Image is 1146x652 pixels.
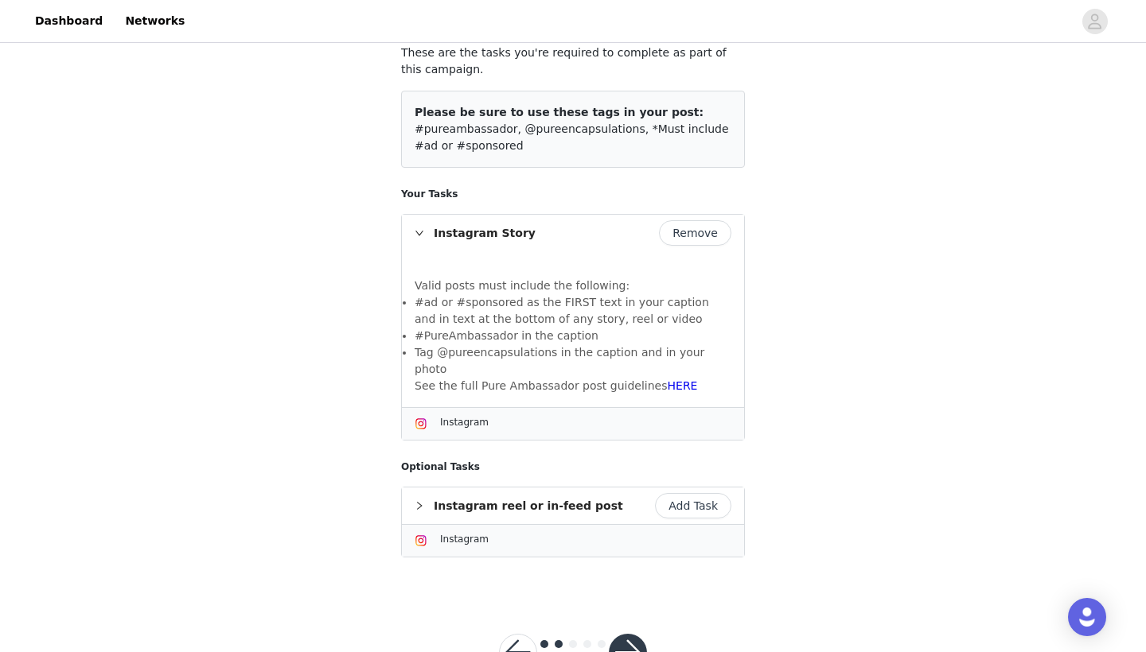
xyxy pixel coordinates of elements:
[415,417,427,430] img: Instagram Icon
[655,493,731,518] button: Add Task
[415,277,731,294] p: Valid posts must include the following:
[415,378,731,394] p: See the full Pure Ambassador post guidelines
[401,460,745,474] h5: Optional Tasks
[415,501,424,510] i: icon: right
[415,228,424,238] i: icon: right
[402,215,744,251] div: icon: rightInstagram Story
[415,534,427,547] img: Instagram Icon
[1087,9,1102,34] div: avatar
[401,187,745,201] h5: Your Tasks
[440,534,489,545] span: Instagram
[402,487,744,524] div: icon: rightInstagram reel or in-feed post
[25,3,112,39] a: Dashboard
[415,294,731,328] li: #ad or #sponsored as the FIRST text in your caption and in text at the bottom of any story, reel ...
[115,3,194,39] a: Networks
[668,379,698,392] a: HERE
[415,122,729,152] span: #pureambassador, @pureencapsulations, *Must include #ad or #sponsored
[401,45,745,78] p: These are the tasks you're required to complete as part of this campaign.
[415,328,731,344] li: #PureAmbassador in the caption
[659,220,731,246] button: Remove
[415,344,731,378] li: Tag @pureencapsulations in the caption and in your photo
[1068,598,1106,636] div: Open Intercom Messenger
[440,417,489,428] span: Instagram
[415,106,704,118] span: Please be sure to use these tags in your post:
